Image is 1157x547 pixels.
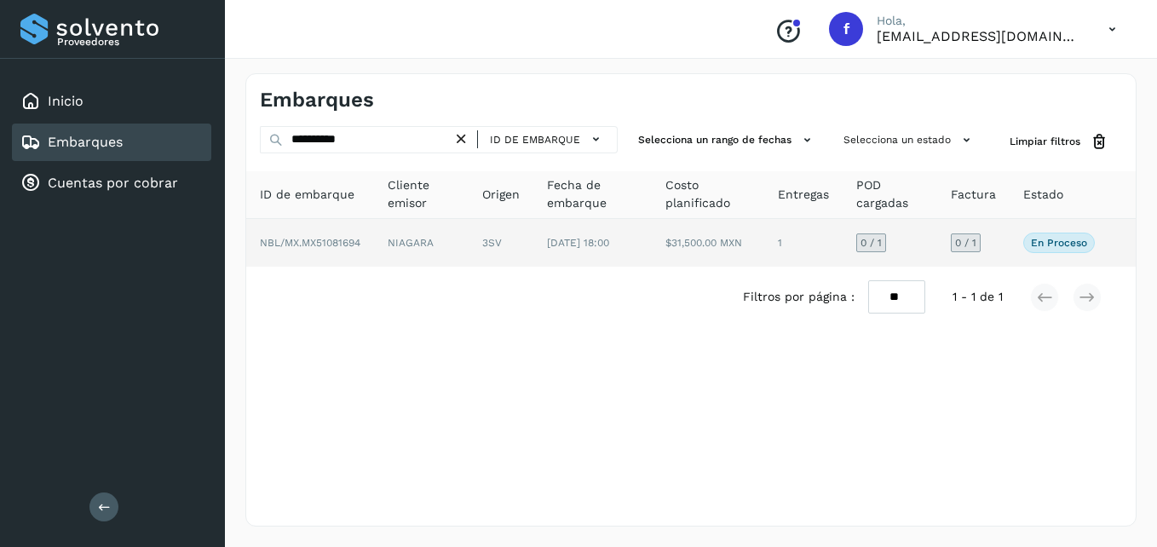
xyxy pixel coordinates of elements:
[57,36,204,48] p: Proveedores
[260,186,354,204] span: ID de embarque
[877,14,1081,28] p: Hola,
[778,186,829,204] span: Entregas
[955,238,976,248] span: 0 / 1
[953,288,1003,306] span: 1 - 1 de 1
[12,124,211,161] div: Embarques
[12,83,211,120] div: Inicio
[485,127,610,152] button: ID de embarque
[856,176,924,212] span: POD cargadas
[764,219,843,267] td: 1
[374,219,469,267] td: NIAGARA
[1010,134,1080,149] span: Limpiar filtros
[665,176,751,212] span: Costo planificado
[861,238,882,248] span: 0 / 1
[951,186,996,204] span: Factura
[1031,237,1087,249] p: En proceso
[48,175,178,191] a: Cuentas por cobrar
[877,28,1081,44] p: facturacion@hcarga.com
[743,288,855,306] span: Filtros por página :
[996,126,1122,158] button: Limpiar filtros
[48,134,123,150] a: Embarques
[260,237,360,249] span: NBL/MX.MX51081694
[631,126,823,154] button: Selecciona un rango de fechas
[388,176,455,212] span: Cliente emisor
[469,219,533,267] td: 3SV
[48,93,83,109] a: Inicio
[837,126,982,154] button: Selecciona un estado
[1023,186,1063,204] span: Estado
[652,219,764,267] td: $31,500.00 MXN
[260,88,374,112] h4: Embarques
[12,164,211,202] div: Cuentas por cobrar
[547,237,609,249] span: [DATE] 18:00
[547,176,638,212] span: Fecha de embarque
[490,132,580,147] span: ID de embarque
[482,186,520,204] span: Origen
